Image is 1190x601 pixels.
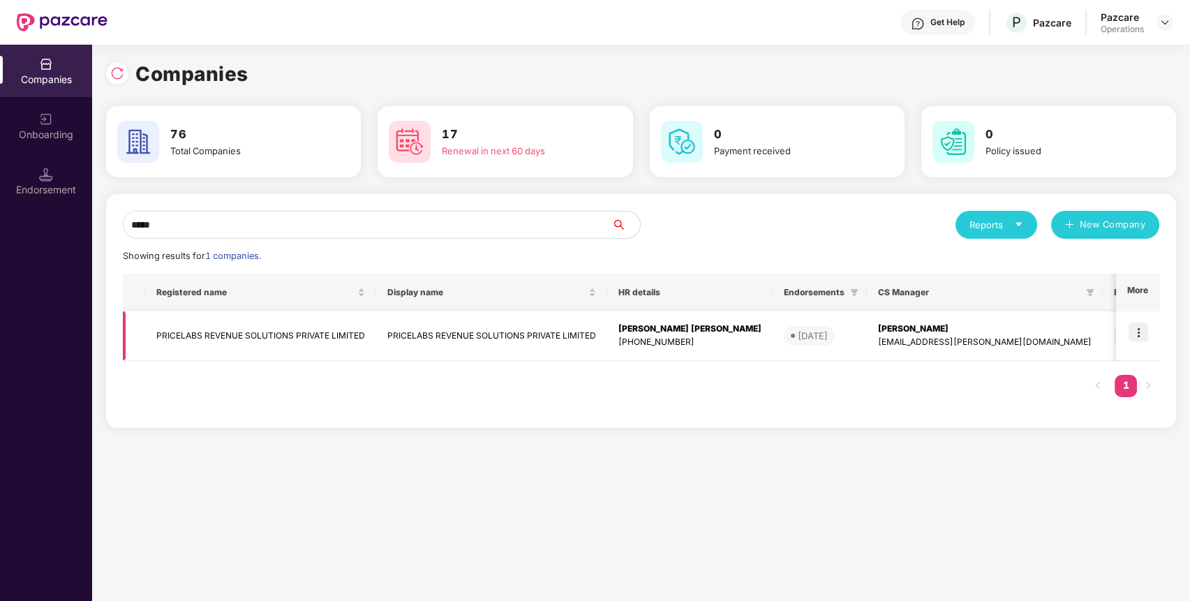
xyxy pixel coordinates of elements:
div: Pazcare [1033,16,1071,29]
img: New Pazcare Logo [17,13,107,31]
div: Payment received [714,144,865,158]
div: Operations [1101,24,1144,35]
span: P [1012,14,1021,31]
img: svg+xml;base64,PHN2ZyBpZD0iUmVsb2FkLTMyeDMyIiB4bWxucz0iaHR0cDovL3d3dy53My5vcmcvMjAwMC9zdmciIHdpZH... [110,66,124,80]
div: Reports [969,218,1023,232]
div: Policy issued [986,144,1137,158]
div: [EMAIL_ADDRESS][PERSON_NAME][DOMAIN_NAME] [878,336,1092,349]
span: filter [1086,288,1094,297]
div: [DATE] [798,329,828,343]
img: svg+xml;base64,PHN2ZyB4bWxucz0iaHR0cDovL3d3dy53My5vcmcvMjAwMC9zdmciIHdpZHRoPSI2MCIgaGVpZ2h0PSI2MC... [932,121,974,163]
button: right [1137,375,1159,397]
th: More [1116,274,1159,311]
span: Display name [387,287,586,298]
img: svg+xml;base64,PHN2ZyB4bWxucz0iaHR0cDovL3d3dy53My5vcmcvMjAwMC9zdmciIHdpZHRoPSI2MCIgaGVpZ2h0PSI2MC... [389,121,431,163]
div: Pazcare [1101,10,1144,24]
span: 1 companies. [205,251,261,261]
li: Next Page [1137,375,1159,397]
span: search [611,219,640,230]
span: filter [1083,284,1097,301]
button: search [611,211,641,239]
span: left [1094,381,1102,389]
span: Endorsements [784,287,845,298]
th: Registered name [145,274,376,311]
img: svg+xml;base64,PHN2ZyBpZD0iSGVscC0zMngzMiIgeG1sbnM9Imh0dHA6Ly93d3cudzMub3JnLzIwMDAvc3ZnIiB3aWR0aD... [911,17,925,31]
img: svg+xml;base64,PHN2ZyB4bWxucz0iaHR0cDovL3d3dy53My5vcmcvMjAwMC9zdmciIHdpZHRoPSI2MCIgaGVpZ2h0PSI2MC... [661,121,703,163]
h3: 0 [714,126,865,144]
img: icon [1129,322,1148,342]
img: svg+xml;base64,PHN2ZyB4bWxucz0iaHR0cDovL3d3dy53My5vcmcvMjAwMC9zdmciIHdpZHRoPSI2MCIgaGVpZ2h0PSI2MC... [117,121,159,163]
img: svg+xml;base64,PHN2ZyB3aWR0aD0iMjAiIGhlaWdodD0iMjAiIHZpZXdCb3g9IjAgMCAyMCAyMCIgZmlsbD0ibm9uZSIgeG... [39,112,53,126]
img: svg+xml;base64,PHN2ZyB3aWR0aD0iMTQuNSIgaGVpZ2h0PSIxNC41IiB2aWV3Qm94PSIwIDAgMTYgMTYiIGZpbGw9Im5vbm... [39,168,53,181]
div: Renewal in next 60 days [442,144,593,158]
span: Showing results for [123,251,261,261]
div: Get Help [930,17,965,28]
td: PRICELABS REVENUE SOLUTIONS PRIVATE LIMITED [376,311,607,361]
span: CS Manager [878,287,1080,298]
span: right [1144,381,1152,389]
div: [PERSON_NAME] [878,322,1092,336]
th: HR details [607,274,773,311]
span: plus [1065,220,1074,231]
button: left [1087,375,1109,397]
span: caret-down [1014,220,1023,229]
h3: 76 [170,126,322,144]
div: [PERSON_NAME] [PERSON_NAME] [618,322,761,336]
button: plusNew Company [1051,211,1159,239]
h3: 17 [442,126,593,144]
td: PRICELABS REVENUE SOLUTIONS PRIVATE LIMITED [145,311,376,361]
img: svg+xml;base64,PHN2ZyBpZD0iQ29tcGFuaWVzIiB4bWxucz0iaHR0cDovL3d3dy53My5vcmcvMjAwMC9zdmciIHdpZHRoPS... [39,57,53,71]
span: New Company [1080,218,1146,232]
div: [PHONE_NUMBER] [618,336,761,349]
h1: Companies [135,59,248,89]
div: Total Companies [170,144,322,158]
li: Previous Page [1087,375,1109,397]
li: 1 [1115,375,1137,397]
span: filter [850,288,858,297]
span: filter [847,284,861,301]
span: Registered name [156,287,355,298]
h3: 0 [986,126,1137,144]
a: 1 [1115,375,1137,396]
th: Display name [376,274,607,311]
span: GPA [1114,326,1150,346]
img: svg+xml;base64,PHN2ZyBpZD0iRHJvcGRvd24tMzJ4MzIiIHhtbG5zPSJodHRwOi8vd3d3LnczLm9yZy8yMDAwL3N2ZyIgd2... [1159,17,1170,28]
